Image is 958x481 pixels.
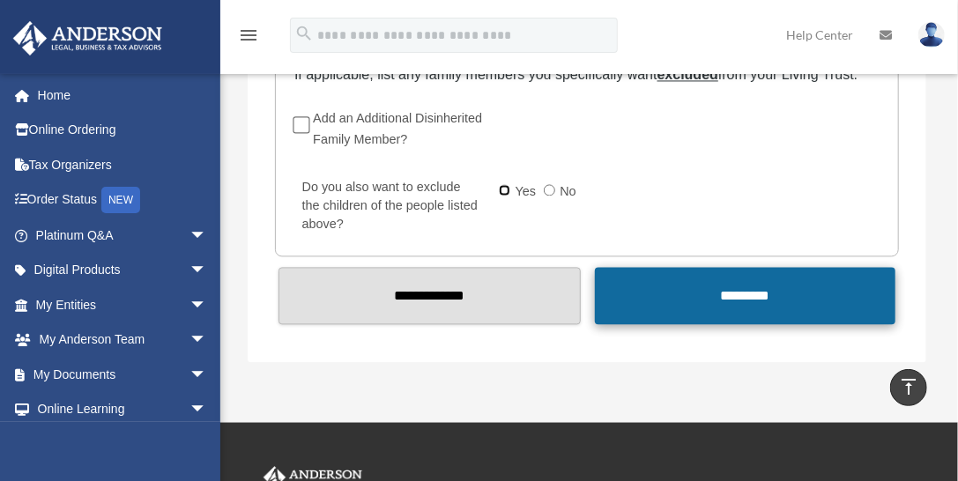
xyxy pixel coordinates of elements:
span: arrow_drop_down [189,392,225,428]
img: Anderson Advisors Platinum Portal [8,21,167,55]
u: excluded [657,67,718,82]
a: Online Learningarrow_drop_down [12,392,234,427]
i: vertical_align_top [898,376,919,397]
span: arrow_drop_down [189,218,225,254]
i: search [294,24,314,43]
i: menu [238,25,259,46]
a: Digital Productsarrow_drop_down [12,253,234,288]
a: My Anderson Teamarrow_drop_down [12,322,234,358]
div: If applicable, list any family members you specifically want from your Living Trust. [294,63,880,87]
a: Platinum Q&Aarrow_drop_down [12,218,234,253]
span: arrow_drop_down [189,287,225,323]
span: arrow_drop_down [189,253,225,289]
a: Online Ordering [12,113,234,148]
label: Do you also want to exclude the children of the people listed above? [294,175,485,237]
a: menu [238,31,259,46]
a: vertical_align_top [890,369,927,406]
span: arrow_drop_down [189,357,225,393]
a: My Entitiesarrow_drop_down [12,287,234,322]
label: Yes [510,178,544,206]
label: No [555,178,584,206]
div: NEW [101,187,140,213]
span: arrow_drop_down [189,322,225,359]
a: Tax Organizers [12,147,234,182]
label: Add an Additional Disinherited Family Member? [308,105,498,154]
img: User Pic [918,22,945,48]
a: Order StatusNEW [12,182,234,218]
a: My Documentsarrow_drop_down [12,357,234,392]
a: Home [12,78,234,113]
